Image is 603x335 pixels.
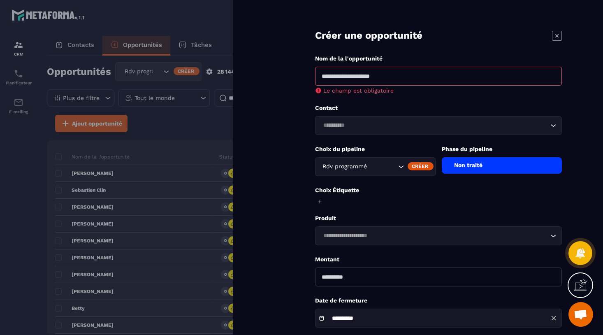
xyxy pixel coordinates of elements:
div: Search for option [315,116,562,135]
div: Search for option [315,157,436,176]
p: Choix du pipeline [315,145,436,153]
span: Rdv programmé [320,162,369,171]
p: Contact [315,104,562,112]
p: Montant [315,256,562,263]
input: Search for option [320,231,548,240]
p: Date de fermeture [315,297,562,305]
p: Nom de la l'opportunité [315,55,562,63]
p: Choix Étiquette [315,186,562,194]
a: Ouvrir le chat [568,302,593,327]
input: Search for option [320,121,548,130]
p: Phase du pipeline [442,145,562,153]
input: Search for option [369,162,396,171]
div: Créer [408,162,434,170]
p: Créer une opportunité [315,29,422,42]
span: Le champ est obligatoire [323,87,394,94]
div: Search for option [315,226,562,245]
p: Produit [315,214,562,222]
